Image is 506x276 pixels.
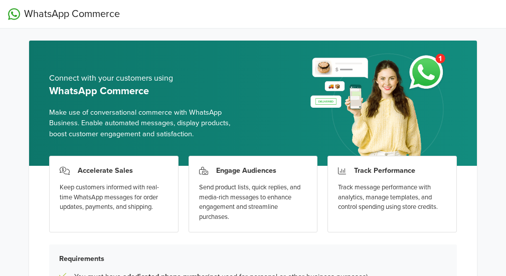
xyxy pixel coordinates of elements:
[302,48,457,166] img: whatsapp_setup_banner
[78,166,133,175] h3: Accelerate Sales
[354,166,415,175] h3: Track Performance
[59,254,447,263] h5: Requirements
[338,183,446,212] div: Track message performance with analytics, manage templates, and control spending using store cred...
[199,183,307,222] div: Send product lists, quick replies, and media-rich messages to enhance engagement and streamline p...
[60,183,168,212] div: Keep customers informed with real-time WhatsApp messages for order updates, payments, and shipping.
[49,107,245,140] span: Make use of conversational commerce with WhatsApp Business. Enable automated messages, display pr...
[8,8,20,20] img: WhatsApp
[216,166,276,175] h3: Engage Audiences
[24,7,120,22] span: WhatsApp Commerce
[49,85,245,97] h5: WhatsApp Commerce
[49,74,245,83] h5: Connect with your customers using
